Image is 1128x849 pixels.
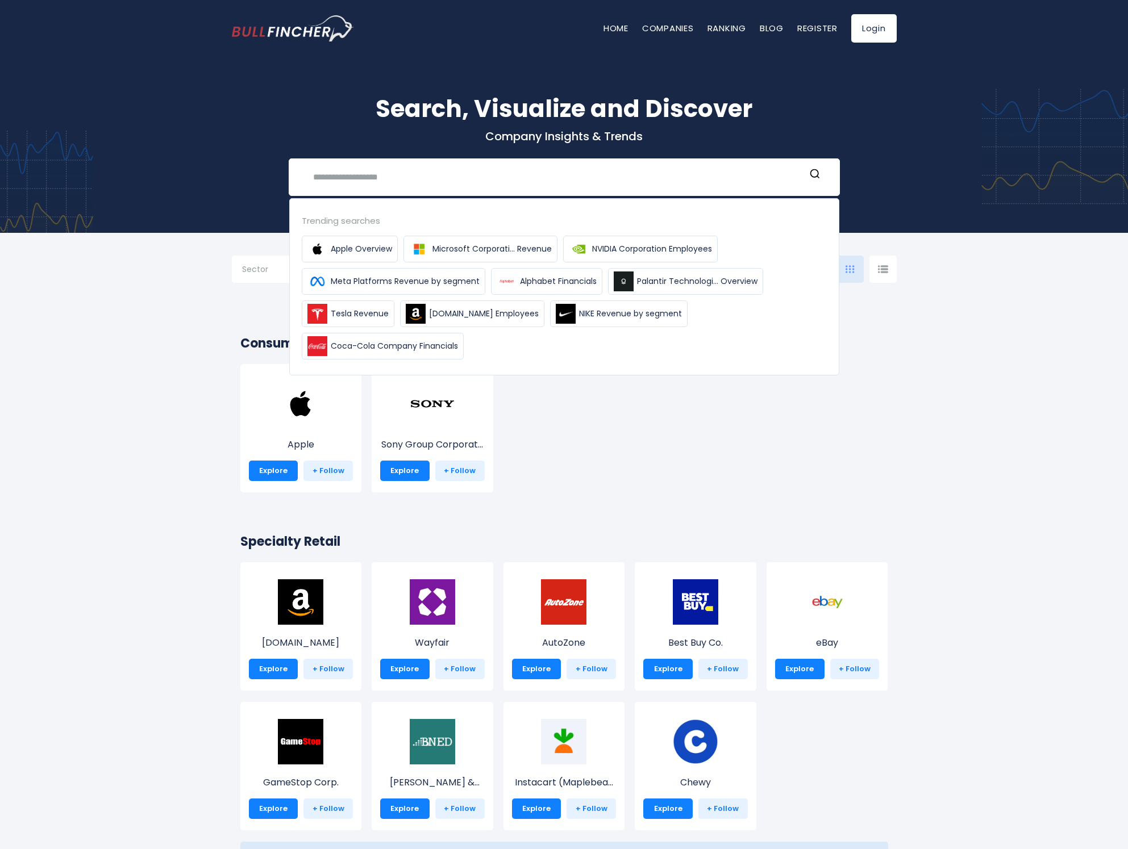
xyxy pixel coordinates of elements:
[805,579,850,625] img: EBAY.png
[541,719,586,764] img: CART.png
[232,91,897,127] h1: Search, Visualize and Discover
[380,461,430,481] a: Explore
[830,659,880,679] a: + Follow
[520,275,597,287] span: Alphabet Financials
[846,265,855,273] img: icon-comp-grid.svg
[331,308,389,320] span: Tesla Revenue
[643,636,748,650] p: Best Buy Co.
[707,22,746,34] a: Ranking
[491,268,602,295] a: Alphabet Financials
[512,740,617,789] a: Instacart (Maplebea...
[331,340,458,352] span: Coca-Cola Company Financials
[249,461,298,481] a: Explore
[302,214,827,227] div: Trending searches
[232,129,897,144] p: Company Insights & Trends
[592,243,712,255] span: NVIDIA Corporation Employees
[410,719,455,764] img: BNED.png
[302,333,464,359] a: Coca-Cola Company Financials
[435,798,485,819] a: + Follow
[380,402,485,451] a: Sony Group Corporat...
[698,659,748,679] a: + Follow
[512,636,617,650] p: AutoZone
[380,776,485,789] p: Barnes & Noble Education
[302,236,398,262] a: Apple Overview
[400,300,544,327] a: [DOMAIN_NAME] Employees
[380,659,430,679] a: Explore
[429,308,539,320] span: [DOMAIN_NAME] Employees
[232,15,354,41] a: Go to homepage
[512,798,561,819] a: Explore
[579,308,682,320] span: NIKE Revenue by segment
[331,243,392,255] span: Apple Overview
[567,659,616,679] a: + Follow
[380,740,485,789] a: [PERSON_NAME] & [PERSON_NAME] Educ...
[643,659,693,679] a: Explore
[808,168,822,183] button: Search
[232,15,354,41] img: bullfincher logo
[673,579,718,625] img: BBY.png
[643,600,748,650] a: Best Buy Co.
[851,14,897,43] a: Login
[878,265,888,273] img: icon-comp-list-view.svg
[278,719,323,764] img: GME.png
[512,776,617,789] p: Instacart (Maplebear)
[249,438,353,451] p: Apple
[380,600,485,650] a: Wayfair
[302,268,485,295] a: Meta Platforms Revenue by segment
[380,798,430,819] a: Explore
[432,243,552,255] span: Microsoft Corporati... Revenue
[698,798,748,819] a: + Follow
[643,740,748,789] a: Chewy
[775,659,825,679] a: Explore
[240,334,888,353] h2: Consumer Electronics
[249,776,353,789] p: GameStop Corp.
[435,461,485,481] a: + Follow
[242,264,268,274] span: Sector
[380,636,485,650] p: Wayfair
[760,22,784,34] a: Blog
[303,659,353,679] a: + Follow
[563,236,718,262] a: NVIDIA Corporation Employees
[643,798,693,819] a: Explore
[249,600,353,650] a: [DOMAIN_NAME]
[603,22,628,34] a: Home
[410,381,455,426] img: SONY.png
[567,798,616,819] a: + Follow
[512,659,561,679] a: Explore
[403,236,557,262] a: Microsoft Corporati... Revenue
[331,275,480,287] span: Meta Platforms Revenue by segment
[302,300,394,327] a: Tesla Revenue
[637,275,757,287] span: Palantir Technologi... Overview
[797,22,838,34] a: Register
[608,268,763,295] a: Palantir Technologi... Overview
[278,381,323,426] img: AAPL.png
[775,636,880,650] p: eBay
[380,438,485,451] p: Sony Group Corporation
[775,600,880,650] a: eBay
[435,659,485,679] a: + Follow
[249,740,353,789] a: GameStop Corp.
[303,798,353,819] a: + Follow
[673,719,718,764] img: CHWY.jpeg
[550,300,688,327] a: NIKE Revenue by segment
[240,532,888,551] h2: Specialty Retail
[410,579,455,625] img: W.png
[249,402,353,451] a: Apple
[541,579,586,625] img: AZO.png
[249,659,298,679] a: Explore
[642,22,694,34] a: Companies
[303,461,353,481] a: + Follow
[643,776,748,789] p: Chewy
[242,260,315,281] input: Selection
[278,579,323,625] img: AMZN.png
[512,600,617,650] a: AutoZone
[249,798,298,819] a: Explore
[249,636,353,650] p: Amazon.com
